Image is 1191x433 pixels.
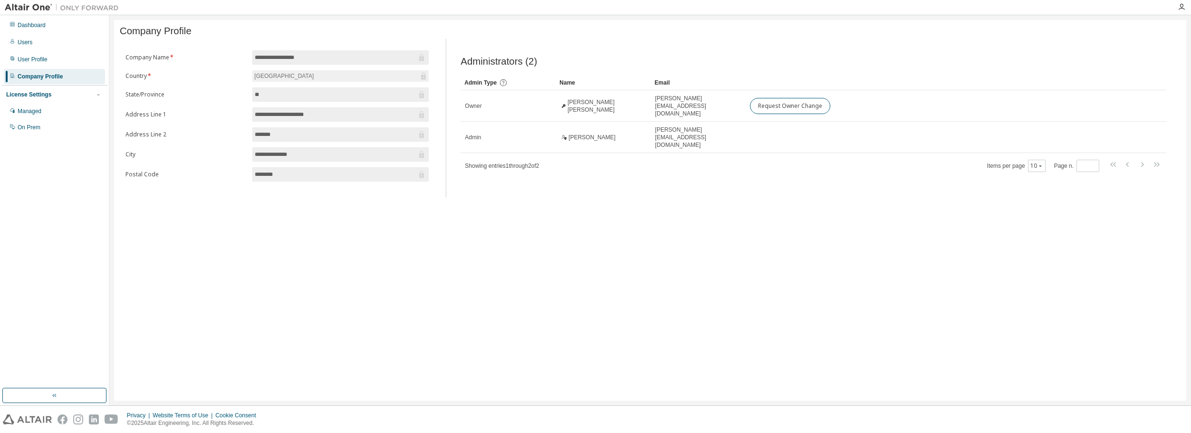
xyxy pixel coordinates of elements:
span: Owner [465,102,481,110]
span: Company Profile [120,26,192,37]
div: License Settings [6,91,51,98]
img: facebook.svg [58,414,67,424]
label: City [125,151,247,158]
label: Postal Code [125,171,247,178]
span: Admin [465,134,481,141]
div: Users [18,38,32,46]
div: Company Profile [18,73,63,80]
span: [PERSON_NAME][EMAIL_ADDRESS][DOMAIN_NAME] [655,126,741,149]
img: youtube.svg [105,414,118,424]
span: [PERSON_NAME][EMAIL_ADDRESS][DOMAIN_NAME] [655,95,741,117]
label: Address Line 1 [125,111,247,118]
div: [GEOGRAPHIC_DATA] [252,70,429,82]
div: [GEOGRAPHIC_DATA] [253,71,315,81]
label: Country [125,72,247,80]
img: instagram.svg [73,414,83,424]
span: Items per page [987,160,1046,172]
div: Privacy [127,412,153,419]
div: Managed [18,107,41,115]
img: linkedin.svg [89,414,99,424]
div: Dashboard [18,21,46,29]
label: Company Name [125,54,247,61]
span: Page n. [1054,160,1099,172]
div: On Prem [18,124,40,131]
button: Request Owner Change [750,98,830,114]
span: Showing entries 1 through 2 of 2 [465,163,539,169]
span: [PERSON_NAME] [568,134,615,141]
div: Cookie Consent [215,412,261,419]
span: [PERSON_NAME] [PERSON_NAME] [567,98,646,114]
div: Email [654,75,742,90]
span: Admin Type [464,79,497,86]
button: 10 [1030,162,1043,170]
span: Administrators (2) [461,56,537,67]
p: © 2025 Altair Engineering, Inc. All Rights Reserved. [127,419,262,427]
div: User Profile [18,56,48,63]
label: Address Line 2 [125,131,247,138]
div: Name [559,75,647,90]
img: Altair One [5,3,124,12]
div: Website Terms of Use [153,412,215,419]
label: State/Province [125,91,247,98]
img: altair_logo.svg [3,414,52,424]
